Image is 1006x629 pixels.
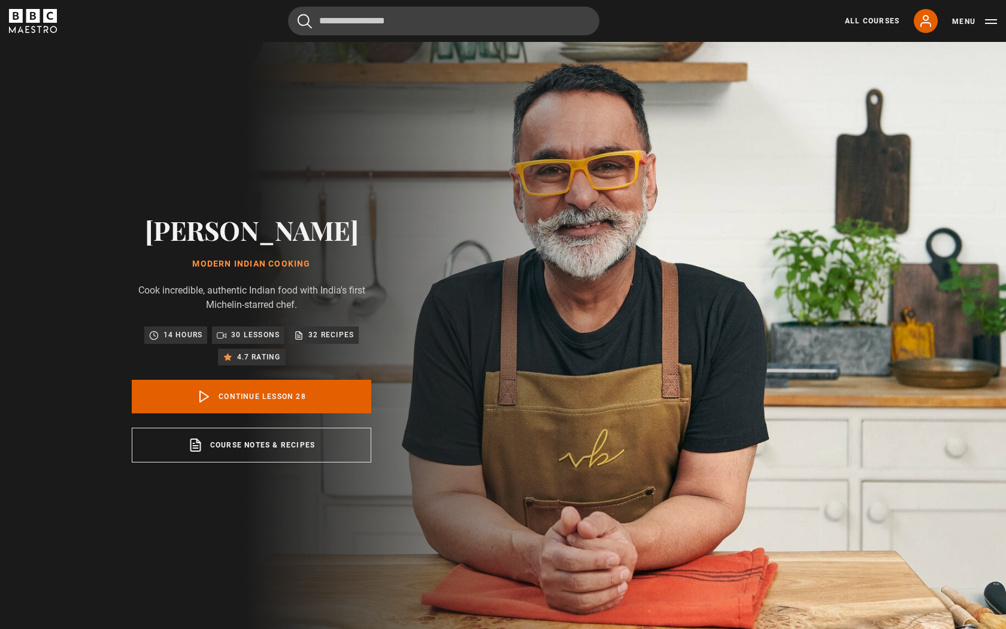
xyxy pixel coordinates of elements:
button: Toggle navigation [952,16,997,28]
a: All Courses [845,16,899,26]
svg: BBC Maestro [9,9,57,33]
p: 30 lessons [231,329,280,341]
p: Cook incredible, authentic Indian food with India's first Michelin-starred chef. [132,283,371,312]
h2: [PERSON_NAME] [132,214,371,245]
input: Search [288,7,599,35]
p: 4.7 rating [237,351,281,363]
a: Continue lesson 28 [132,380,371,413]
a: Course notes & Recipes [132,428,371,462]
p: 32 Recipes [308,329,354,341]
button: Submit the search query [298,14,312,29]
h1: Modern Indian Cooking [132,259,371,269]
p: 14 hours [163,329,203,341]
